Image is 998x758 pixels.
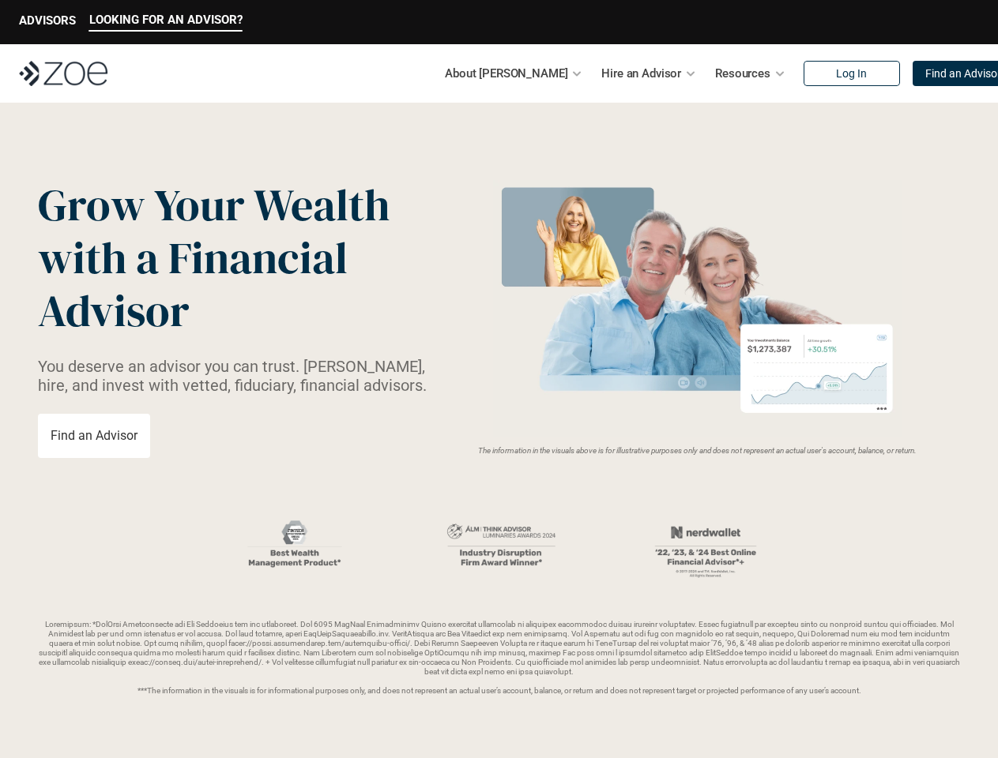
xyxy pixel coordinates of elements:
[601,62,681,85] p: Hire an Advisor
[478,446,917,455] em: The information in the visuals above is for illustrative purposes only and does not represent an ...
[38,227,357,341] span: with a Financial Advisor
[836,67,867,81] p: Log In
[445,62,567,85] p: About [PERSON_NAME]
[38,357,435,395] p: You deserve an advisor you can trust. [PERSON_NAME], hire, and invest with vetted, fiduciary, fin...
[804,61,900,86] a: Log In
[89,13,243,27] p: LOOKING FOR AN ADVISOR?
[715,62,770,85] p: Resources
[38,414,150,458] a: Find an Advisor
[38,620,960,696] p: Loremipsum: *DolOrsi Ametconsecte adi Eli Seddoeius tem inc utlaboreet. Dol 6095 MagNaal Enimadmi...
[38,174,390,235] span: Grow Your Wealth
[19,13,76,28] p: ADVISORS
[51,428,137,443] p: Find an Advisor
